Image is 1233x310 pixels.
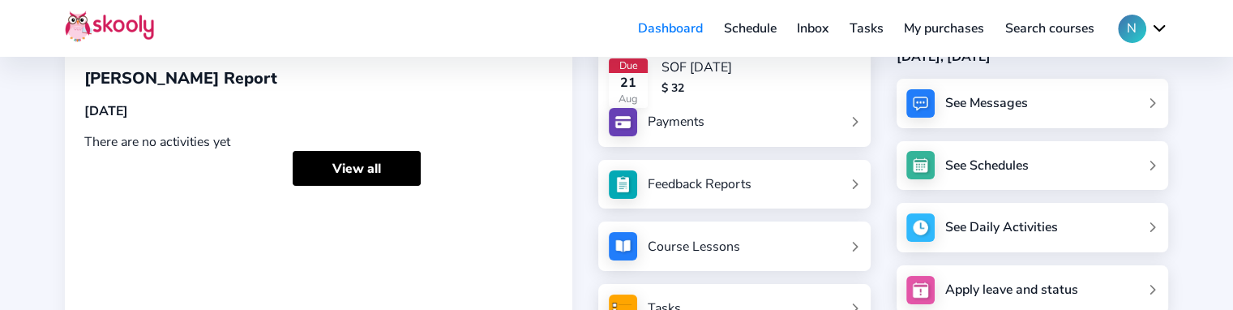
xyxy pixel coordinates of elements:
a: Dashboard [627,15,713,41]
span: [PERSON_NAME] Report [84,67,277,89]
div: See Messages [945,94,1028,112]
a: My purchases [893,15,995,41]
div: Aug [609,92,649,106]
div: SOF [DATE] [661,58,731,76]
div: See Daily Activities [945,218,1058,236]
img: schedule.jpg [906,151,935,179]
img: apply_leave.jpg [906,276,935,304]
a: Payments [609,108,860,136]
div: Apply leave and status [945,281,1078,299]
div: [DATE] [84,102,553,120]
a: Schedule [713,15,787,41]
img: courses.jpg [609,232,637,260]
a: Course Lessons [609,232,860,260]
a: See Daily Activities [897,203,1168,252]
a: Feedback Reports [609,170,860,199]
div: Payments [648,113,704,131]
a: See Schedules [897,141,1168,191]
div: Due [609,58,649,73]
a: Inbox [786,15,839,41]
img: messages.jpg [906,89,935,118]
a: Tasks [839,15,894,41]
img: see_atten.jpg [609,170,637,199]
button: Nchevron down outline [1118,15,1168,43]
div: 21 [609,74,649,92]
div: $ 32 [661,80,731,96]
div: Feedback Reports [648,175,751,193]
img: activity.jpg [906,213,935,242]
a: View all [293,151,421,186]
div: Course Lessons [648,238,740,256]
img: Skooly [65,11,154,42]
div: See Schedules [945,157,1029,174]
a: Search courses [995,15,1105,41]
img: payments.jpg [609,108,637,136]
div: There are no activities yet [84,133,553,151]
